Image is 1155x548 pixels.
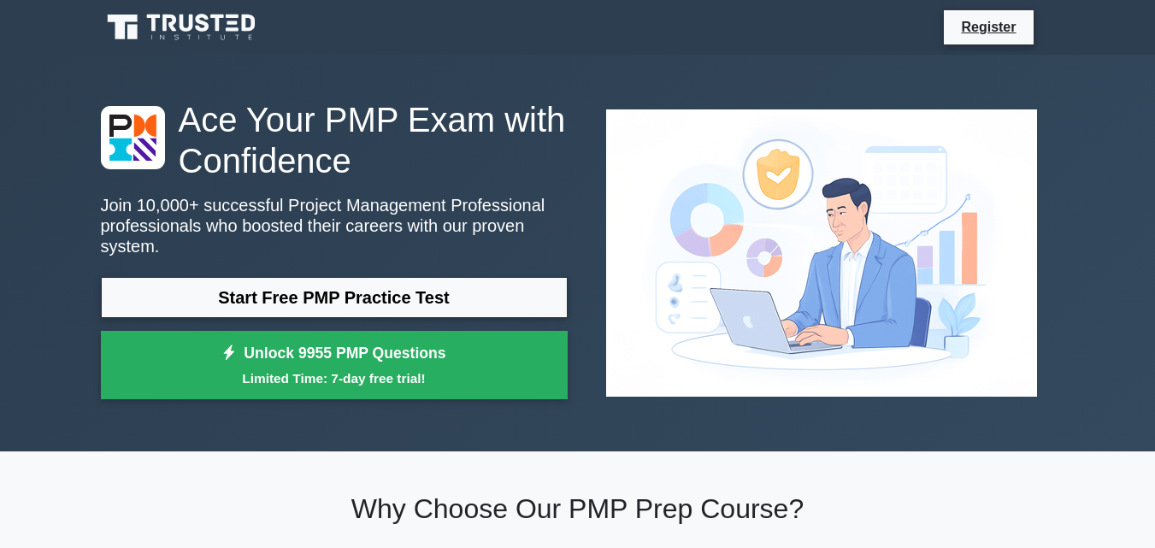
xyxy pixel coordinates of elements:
[592,96,1051,410] img: Project Management Professional Preview
[101,277,568,318] a: Start Free PMP Practice Test
[101,492,1055,525] h2: Why Choose Our PMP Prep Course?
[101,195,568,256] p: Join 10,000+ successful Project Management Professional professionals who boosted their careers w...
[122,368,546,388] small: Limited Time: 7-day free trial!
[101,331,568,399] a: Unlock 9955 PMP QuestionsLimited Time: 7-day free trial!
[101,99,568,181] h1: Ace Your PMP Exam with Confidence
[951,16,1026,38] a: Register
